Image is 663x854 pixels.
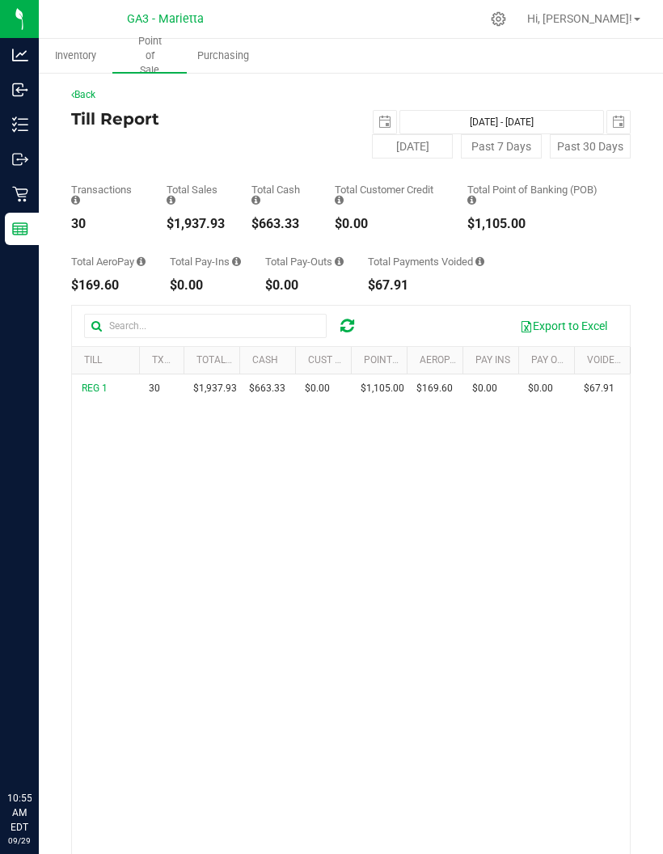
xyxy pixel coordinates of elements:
iframe: Resource center [16,725,65,773]
a: Total Sales [196,354,256,366]
span: $663.33 [249,381,285,396]
span: $169.60 [416,381,453,396]
div: Total Pay-Ins [170,256,241,267]
span: Point of Sale [112,34,186,78]
a: Point of Sale [112,39,186,73]
a: Point of Banking (POB) [364,354,479,366]
span: 30 [149,381,160,396]
span: Inventory [33,49,118,63]
div: Manage settings [488,11,509,27]
span: Hi, [PERSON_NAME]! [527,12,632,25]
div: Total Sales [167,184,228,205]
div: $0.00 [335,218,443,230]
div: Transactions [71,184,142,205]
div: Total Point of Banking (POB) [467,184,606,205]
i: Count of all successful payment transactions, possibly including voids, refunds, and cash-back fr... [71,195,80,205]
div: Total AeroPay [71,256,146,267]
div: Total Customer Credit [335,184,443,205]
inline-svg: Analytics [12,47,28,63]
span: $1,105.00 [361,381,404,396]
button: Past 7 Days [461,134,542,159]
div: Total Payments Voided [368,256,484,267]
i: Sum of all successful AeroPay payment transaction amounts for all purchases in the date range. Ex... [137,256,146,267]
span: GA3 - Marietta [127,12,204,26]
button: [DATE] [372,134,453,159]
div: $663.33 [251,218,310,230]
div: Total Cash [251,184,310,205]
span: REG 1 [82,383,108,394]
a: Inventory [39,39,112,73]
a: Pay Ins [475,354,510,366]
p: 09/29 [7,835,32,847]
div: $1,937.93 [167,218,228,230]
i: Sum of all successful, non-voided payment transaction amounts (excluding tips and transaction fee... [167,195,175,205]
span: $67.91 [584,381,614,396]
a: Purchasing [187,39,260,73]
p: 10:55 AM EDT [7,791,32,835]
a: Pay Outs [531,354,575,366]
i: Sum of the successful, non-voided point-of-banking payment transaction amounts, both via payment ... [467,195,476,205]
input: Search... [84,314,327,338]
inline-svg: Inbound [12,82,28,98]
div: $1,105.00 [467,218,606,230]
div: $169.60 [71,279,146,292]
span: select [607,111,630,133]
div: $0.00 [265,279,344,292]
div: Total Pay-Outs [265,256,344,267]
button: Past 30 Days [550,134,631,159]
div: 30 [71,218,142,230]
i: Sum of all cash pay-ins added to tills within the date range. [232,256,241,267]
inline-svg: Inventory [12,116,28,133]
i: Sum of all successful, non-voided cash payment transaction amounts (excluding tips and transactio... [251,195,260,205]
a: Cust Credit [308,354,367,366]
button: Export to Excel [509,312,618,340]
div: $67.91 [368,279,484,292]
a: Back [71,89,95,100]
inline-svg: Outbound [12,151,28,167]
inline-svg: Retail [12,186,28,202]
span: select [374,111,396,133]
i: Sum of all cash pay-outs removed from tills within the date range. [335,256,344,267]
i: Sum of all successful, non-voided payment transaction amounts using account credit as the payment... [335,195,344,205]
i: Sum of all voided payment transaction amounts (excluding tips and transaction fees) within the da... [475,256,484,267]
a: AeroPay [420,354,461,366]
div: $0.00 [170,279,241,292]
h4: Till Report [71,110,351,128]
a: Cash [252,354,278,366]
span: $0.00 [305,381,330,396]
a: TXN Count [152,354,206,366]
a: Till [84,354,102,366]
span: $1,937.93 [193,381,237,396]
span: $0.00 [472,381,497,396]
span: $0.00 [528,381,553,396]
inline-svg: Reports [12,221,28,237]
span: Purchasing [175,49,271,63]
